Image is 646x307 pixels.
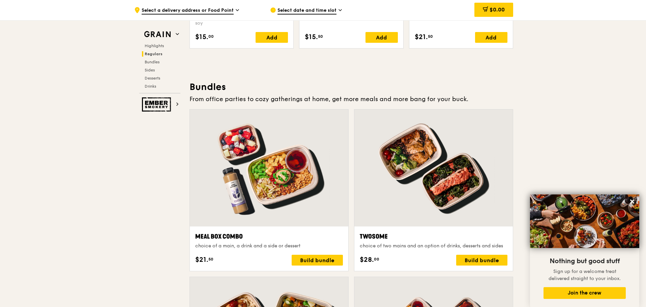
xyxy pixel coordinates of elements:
[145,60,159,64] span: Bundles
[195,255,208,265] span: $21.
[208,256,213,262] span: 50
[292,255,343,266] div: Build bundle
[305,32,318,42] span: $15.
[189,94,513,104] div: From office parties to cozy gatherings at home, get more meals and more bang for your buck.
[360,255,374,265] span: $28.
[549,269,621,281] span: Sign up for a welcome treat delivered straight to your inbox.
[490,6,505,13] span: $0.00
[365,32,398,43] div: Add
[195,243,343,249] div: choice of a main, a drink and a side or dessert
[318,34,323,39] span: 50
[550,257,620,265] span: Nothing but good stuff
[256,32,288,43] div: Add
[360,243,507,249] div: choice of two mains and an option of drinks, desserts and sides
[475,32,507,43] div: Add
[145,68,155,72] span: Sides
[145,43,164,48] span: Highlights
[374,256,379,262] span: 00
[456,255,507,266] div: Build bundle
[428,34,433,39] span: 50
[145,84,156,89] span: Drinks
[142,7,234,14] span: Select a delivery address or Food Point
[415,32,428,42] span: $21.
[142,28,173,40] img: Grain web logo
[195,32,208,42] span: $15.
[145,52,163,56] span: Regulars
[208,34,214,39] span: 00
[530,194,639,248] img: DSC07876-Edit02-Large.jpeg
[544,287,626,299] button: Join the crew
[189,81,513,93] h3: Bundles
[142,97,173,112] img: Ember Smokery web logo
[195,232,343,241] div: Meal Box Combo
[627,196,638,207] button: Close
[360,232,507,241] div: Twosome
[277,7,336,14] span: Select date and time slot
[145,76,160,81] span: Desserts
